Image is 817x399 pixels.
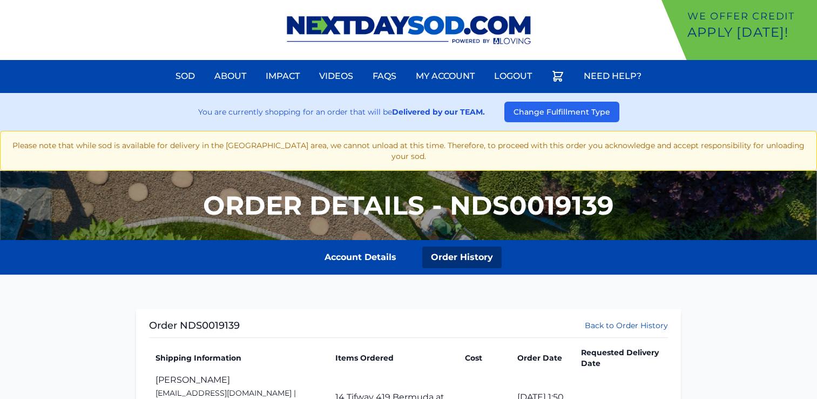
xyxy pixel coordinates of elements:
[149,347,329,369] th: Shipping Information
[488,63,538,89] a: Logout
[149,318,240,333] h1: Order NDS0019139
[203,192,614,218] h1: Order Details - NDS0019139
[504,102,619,122] button: Change Fulfillment Type
[259,63,306,89] a: Impact
[409,63,481,89] a: My Account
[313,63,360,89] a: Videos
[316,247,405,268] a: Account Details
[9,140,808,162] p: Please note that while sod is available for delivery in the [GEOGRAPHIC_DATA] area, we cannot unl...
[392,107,485,117] strong: Delivered by our TEAM.
[577,63,648,89] a: Need Help?
[687,9,813,24] p: We offer Credit
[687,24,813,41] p: Apply [DATE]!
[422,247,502,268] a: Order History
[208,63,253,89] a: About
[575,347,667,369] th: Requested Delivery Date
[366,63,403,89] a: FAQs
[329,347,458,369] th: Items Ordered
[585,320,668,331] a: Back to Order History
[511,347,575,369] th: Order Date
[169,63,201,89] a: Sod
[458,347,511,369] th: Cost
